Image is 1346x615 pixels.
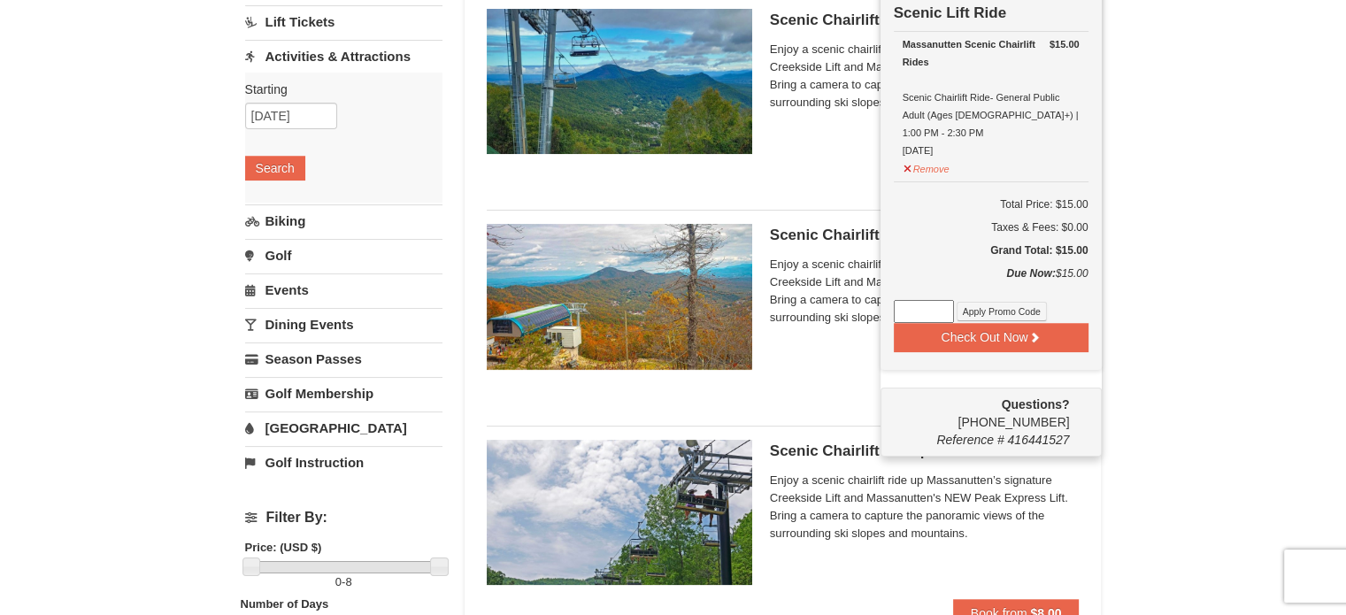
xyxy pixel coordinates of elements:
[770,12,1080,29] h5: Scenic Chairlift Ride | 10:00 AM - 11:30 AM
[936,433,1004,447] span: Reference #
[487,440,752,585] img: 24896431-9-664d1467.jpg
[958,415,1069,429] ringoverc2c-number-84e06f14122c: [PHONE_NUMBER]
[894,4,1007,21] strong: Scenic Lift Ride
[245,308,442,341] a: Dining Events
[487,9,752,154] img: 24896431-1-a2e2611b.jpg
[245,81,429,98] label: Starting
[1007,433,1069,447] span: 416441527
[894,196,1088,213] h6: Total Price: $15.00
[894,323,1088,351] button: Check Out Now
[894,265,1088,300] div: $15.00
[245,204,442,237] a: Biking
[245,377,442,410] a: Golf Membership
[245,342,442,375] a: Season Passes
[245,573,442,591] label: -
[770,472,1080,542] span: Enjoy a scenic chairlift ride up Massanutten’s signature Creekside Lift and Massanutten's NEW Pea...
[245,541,322,554] strong: Price: (USD $)
[903,35,1080,71] div: Massanutten Scenic Chairlift Rides
[903,35,1080,159] div: Scenic Chairlift Ride- General Public Adult (Ages [DEMOGRAPHIC_DATA]+) | 1:00 PM - 2:30 PM [DATE]
[903,156,950,178] button: Remove
[245,510,442,526] h4: Filter By:
[958,415,1069,429] ringoverc2c-84e06f14122c: Call with Ringover
[345,575,351,588] span: 8
[894,219,1088,236] div: Taxes & Fees: $0.00
[770,442,1080,460] h5: Scenic Chairlift Ride | 1:00 PM - 2:30 PM
[1006,267,1055,280] strong: Due Now:
[487,224,752,369] img: 24896431-13-a88f1aaf.jpg
[770,256,1080,327] span: Enjoy a scenic chairlift ride up Massanutten’s signature Creekside Lift and Massanutten's NEW Pea...
[241,597,329,611] strong: Number of Days
[770,227,1080,244] h5: Scenic Chairlift Ride | 11:30 AM - 1:00 PM
[957,302,1047,321] button: Apply Promo Code
[1050,35,1080,53] strong: $15.00
[245,5,442,38] a: Lift Tickets
[245,40,442,73] a: Activities & Attractions
[245,273,442,306] a: Events
[1001,397,1069,411] strong: Questions?
[245,411,442,444] a: [GEOGRAPHIC_DATA]
[245,239,442,272] a: Golf
[245,156,305,181] button: Search
[894,242,1088,259] h5: Grand Total: $15.00
[770,41,1080,111] span: Enjoy a scenic chairlift ride up Massanutten’s signature Creekside Lift and Massanutten's NEW Pea...
[245,446,442,479] a: Golf Instruction
[335,575,342,588] span: 0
